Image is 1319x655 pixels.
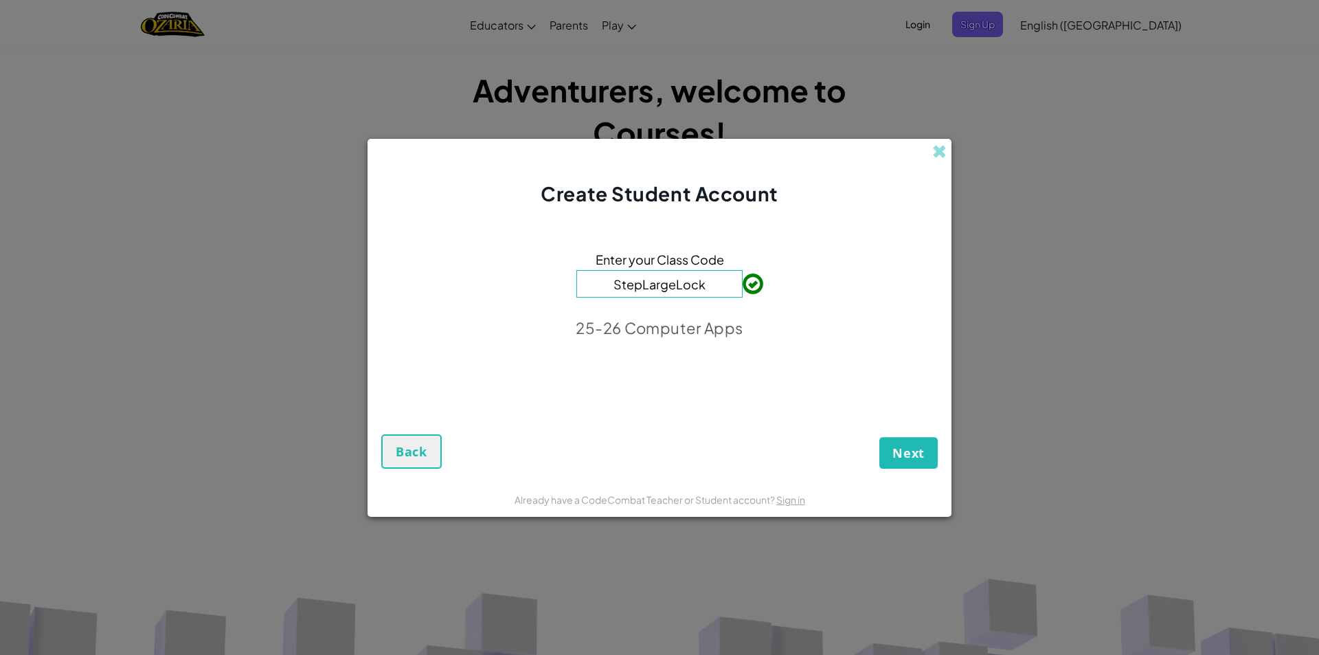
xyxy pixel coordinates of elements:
span: Back [396,443,427,460]
button: Next [879,437,938,469]
a: Sign in [776,493,805,506]
span: Create Student Account [541,181,778,206]
span: Enter your Class Code [596,249,724,269]
span: Already have a CodeCombat Teacher or Student account? [515,493,776,506]
p: 25-26 Computer Apps [576,318,743,337]
span: Next [892,445,925,461]
button: Back [381,434,442,469]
